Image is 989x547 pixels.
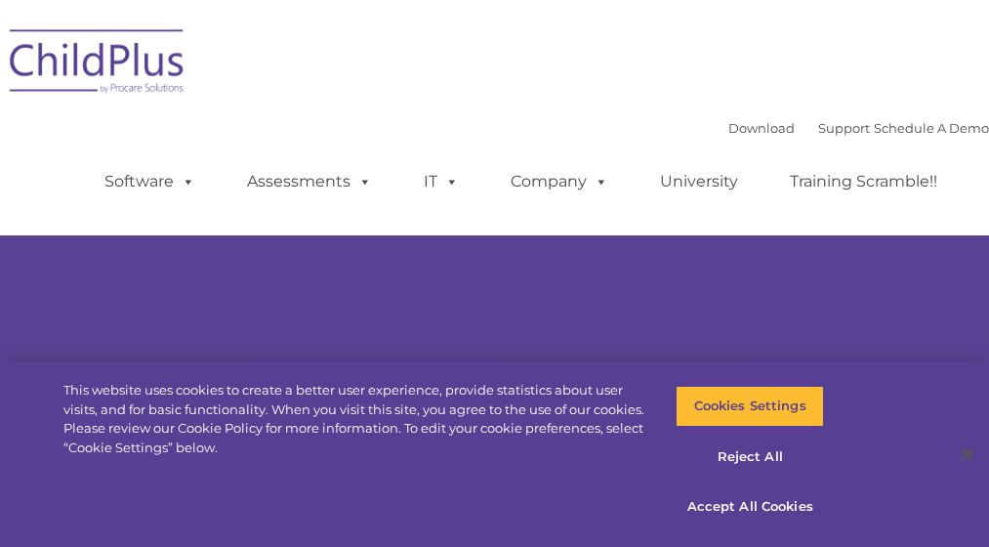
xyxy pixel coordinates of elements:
[946,433,989,476] button: Close
[404,162,478,201] a: IT
[770,162,957,201] a: Training Scramble!!
[85,162,215,201] a: Software
[640,162,758,201] a: University
[676,486,824,527] button: Accept All Cookies
[818,120,870,136] a: Support
[227,162,391,201] a: Assessments
[63,381,646,457] div: This website uses cookies to create a better user experience, provide statistics about user visit...
[676,386,824,427] button: Cookies Settings
[728,120,989,136] font: |
[676,437,824,478] button: Reject All
[728,120,795,136] a: Download
[491,162,628,201] a: Company
[874,120,989,136] a: Schedule A Demo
